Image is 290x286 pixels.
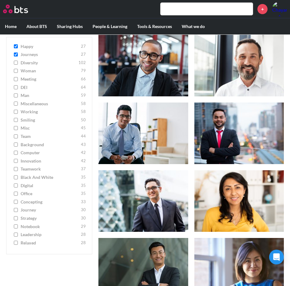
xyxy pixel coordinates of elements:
span: happy [21,43,79,50]
span: strategy [21,215,79,221]
input: Black and White 35 [14,175,18,180]
span: 30 [81,215,86,221]
label: Sharing Hubs [52,18,88,34]
a: Go home [3,5,39,13]
span: 28 [81,232,86,238]
input: diversity 102 [14,61,18,65]
input: leadership 28 [14,233,18,237]
span: 58 [81,101,86,107]
span: 66 [81,76,86,82]
input: innovation 42 [14,159,18,163]
input: misc 45 [14,126,18,131]
span: computer [21,150,79,156]
span: DEI [21,84,79,91]
span: 28 [81,240,86,246]
span: 27 [81,52,86,58]
span: diversity [21,60,77,66]
input: strategy 30 [14,216,18,220]
label: About BTS [22,18,52,34]
label: What we do [177,18,210,34]
input: digital 35 [14,183,18,188]
input: happy 27 [14,44,18,49]
span: office [21,191,79,197]
span: 58 [81,109,86,115]
span: 42 [81,158,86,164]
span: 27 [81,43,86,50]
img: Chayanun Techaworawitayakoon [272,2,287,16]
span: 30 [81,207,86,213]
span: miscellaneous [21,101,79,107]
span: teamwork [21,166,79,172]
label: Tools & Resources [132,18,177,34]
span: 43 [81,142,86,148]
input: miscellaneous 58 [14,102,18,106]
span: 37 [81,166,86,172]
span: 33 [81,199,86,205]
span: smiling [21,117,79,123]
span: innovation [21,158,79,164]
input: journey 30 [14,208,18,212]
input: relaxed 28 [14,241,18,245]
span: 44 [81,134,86,140]
span: journeys [21,52,79,58]
span: 64 [81,84,86,91]
input: computer 42 [14,151,18,155]
input: notebook 29 [14,224,18,229]
span: 35 [81,175,86,181]
a: Profile [272,2,287,16]
span: leadership [21,232,79,238]
span: concepting [21,199,79,205]
input: background 43 [14,143,18,147]
span: 35 [81,191,86,197]
span: team [21,134,79,140]
span: 29 [81,224,86,230]
span: misc [21,125,79,131]
a: + [257,4,268,14]
span: relaxed [21,240,79,246]
input: woman 79 [14,69,18,73]
input: working 58 [14,110,18,114]
input: man 59 [14,94,18,98]
span: woman [21,68,79,74]
input: DEI 64 [14,85,18,90]
input: office 35 [14,192,18,196]
input: smiling 50 [14,118,18,122]
div: Open Intercom Messenger [269,250,284,264]
span: 35 [81,183,86,189]
span: 79 [81,68,86,74]
input: teamwork 37 [14,167,18,171]
span: notebook [21,224,79,230]
label: People & Learning [88,18,132,34]
span: 102 [78,60,86,66]
span: Black and White [21,175,79,181]
span: digital [21,183,79,189]
span: 42 [81,150,86,156]
span: 45 [81,125,86,131]
img: BTS Logo [3,5,28,13]
span: background [21,142,79,148]
span: man [21,93,79,99]
input: team 44 [14,135,18,139]
span: 50 [81,117,86,123]
input: journeys 27 [14,53,18,57]
span: 59 [81,93,86,99]
span: working [21,109,79,115]
input: concepting 33 [14,200,18,204]
input: meeting 66 [14,77,18,81]
span: journey [21,207,79,213]
span: meeting [21,76,79,82]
